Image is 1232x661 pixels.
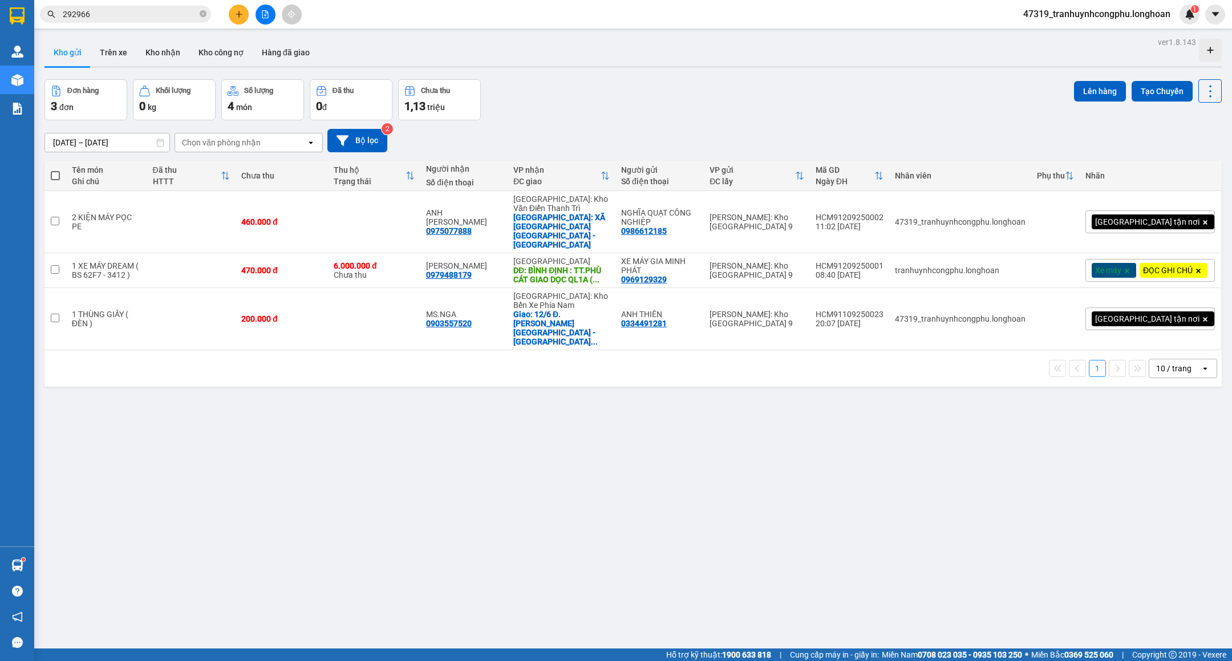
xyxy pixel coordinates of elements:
div: Phụ thu [1037,171,1065,180]
strong: 1900 633 818 [722,650,771,659]
span: CÔNG TY TNHH CHUYỂN PHÁT NHANH BẢO AN [90,39,228,59]
strong: PHIẾU DÁN LÊN HÀNG [80,5,230,21]
th: Toggle SortBy [810,161,889,191]
div: Ghi chú [72,177,141,186]
div: 0979488179 [426,270,472,279]
span: đơn [59,103,74,112]
button: Đơn hàng3đơn [44,79,127,120]
span: search [47,10,55,18]
button: Bộ lọc [327,129,387,152]
div: DĐ: BÌNH ĐỊNH : TT.PHÙ CÁT GIAO DỌC QL1A ( KIỀU AN - CÁT TÂN ) [513,266,610,284]
button: Lên hàng [1074,81,1126,102]
div: Chưa thu [421,87,450,95]
div: [PERSON_NAME]: Kho [GEOGRAPHIC_DATA] 9 [710,310,804,328]
img: solution-icon [11,103,23,115]
div: HCM91209250001 [816,261,884,270]
div: 2 KIỆN MÁY PỌC PE [72,213,141,231]
strong: 0369 525 060 [1064,650,1113,659]
span: món [236,103,252,112]
div: 460.000 đ [241,217,322,226]
span: 47319_tranhuynhcongphu.longhoan [1014,7,1180,21]
span: ... [591,337,598,346]
button: Kho nhận [136,39,189,66]
sup: 1 [22,558,25,561]
button: Trên xe [91,39,136,66]
div: Ngày ĐH [816,177,874,186]
div: 20:07 [DATE] [816,319,884,328]
div: HTTT [153,177,221,186]
button: Khối lượng0kg [133,79,216,120]
span: triệu [427,103,445,112]
div: [GEOGRAPHIC_DATA]: Kho Bến Xe Phía Nam [513,291,610,310]
span: | [780,648,781,661]
th: Toggle SortBy [1031,161,1080,191]
span: | [1122,648,1124,661]
div: 47319_tranhuynhcongphu.longhoan [895,314,1026,323]
span: 1,13 [404,99,425,113]
span: Ngày in phiếu: 11:03 ngày [76,23,234,35]
div: HCM91109250023 [816,310,884,319]
div: MS.NGA [426,310,502,319]
div: 0903557520 [426,319,472,328]
span: 3 [51,99,57,113]
div: 1 XE MÁY DREAM ( BS 62F7 - 3412 ) [72,261,141,279]
div: tranhuynhcongphu.longhoan [895,266,1026,275]
button: Tạo Chuyến [1132,81,1193,102]
div: Chưa thu [334,261,415,279]
span: Mã đơn: HCM91209250002 [5,69,176,84]
button: caret-down [1205,5,1225,25]
img: warehouse-icon [11,559,23,571]
div: HỒ VĂN SỞ [426,261,502,270]
span: [GEOGRAPHIC_DATA] tận nơi [1095,217,1199,227]
button: Số lượng4món [221,79,304,120]
button: Hàng đã giao [253,39,319,66]
div: 0986612185 [621,226,667,236]
div: 0969129329 [621,275,667,284]
strong: CSKH: [31,39,60,48]
span: 0 [316,99,322,113]
span: ... [593,275,599,284]
span: close-circle [200,10,206,17]
div: Số lượng [244,87,273,95]
div: ANH ĐỖ HÙNG [426,208,502,226]
div: NGHĨA QUẠT CÔNG NGHIỆP [621,208,698,226]
button: Chưa thu1,13 triệu [398,79,481,120]
div: Khối lượng [156,87,191,95]
span: Xe máy [1095,265,1121,275]
span: 1 [1193,5,1197,13]
span: file-add [261,10,269,18]
span: ⚪️ [1025,652,1028,657]
button: Kho công nợ [189,39,253,66]
input: Tìm tên, số ĐT hoặc mã đơn [63,8,197,21]
div: 200.000 đ [241,314,322,323]
span: [PHONE_NUMBER] [5,39,87,59]
span: question-circle [12,586,23,597]
div: Nhãn [1085,171,1215,180]
input: Select a date range. [45,133,169,152]
div: 08:40 [DATE] [816,270,884,279]
span: message [12,637,23,648]
div: Số điện thoại [426,178,502,187]
div: ĐC giao [513,177,601,186]
span: kg [148,103,156,112]
span: aim [287,10,295,18]
button: Đã thu0đ [310,79,392,120]
img: logo-vxr [10,7,25,25]
span: 4 [228,99,234,113]
div: Người gửi [621,165,698,175]
span: copyright [1169,651,1177,659]
span: notification [12,611,23,622]
div: Giao: XÃ YÊN MỸ - TT.YÊN MỸ - HƯNG YÊN [513,213,610,249]
span: close-circle [200,9,206,20]
span: caret-down [1210,9,1221,19]
div: ver 1.8.143 [1158,36,1196,48]
span: plus [235,10,243,18]
button: plus [229,5,249,25]
div: 1 THÙNG GIẤY ( ĐÈN ) [72,310,141,328]
span: đ [322,103,327,112]
span: Hỗ trợ kỹ thuật: [666,648,771,661]
div: [GEOGRAPHIC_DATA] [513,257,610,266]
span: 0 [139,99,145,113]
button: file-add [256,5,275,25]
span: ĐỌC GHI CHÚ [1143,265,1193,275]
